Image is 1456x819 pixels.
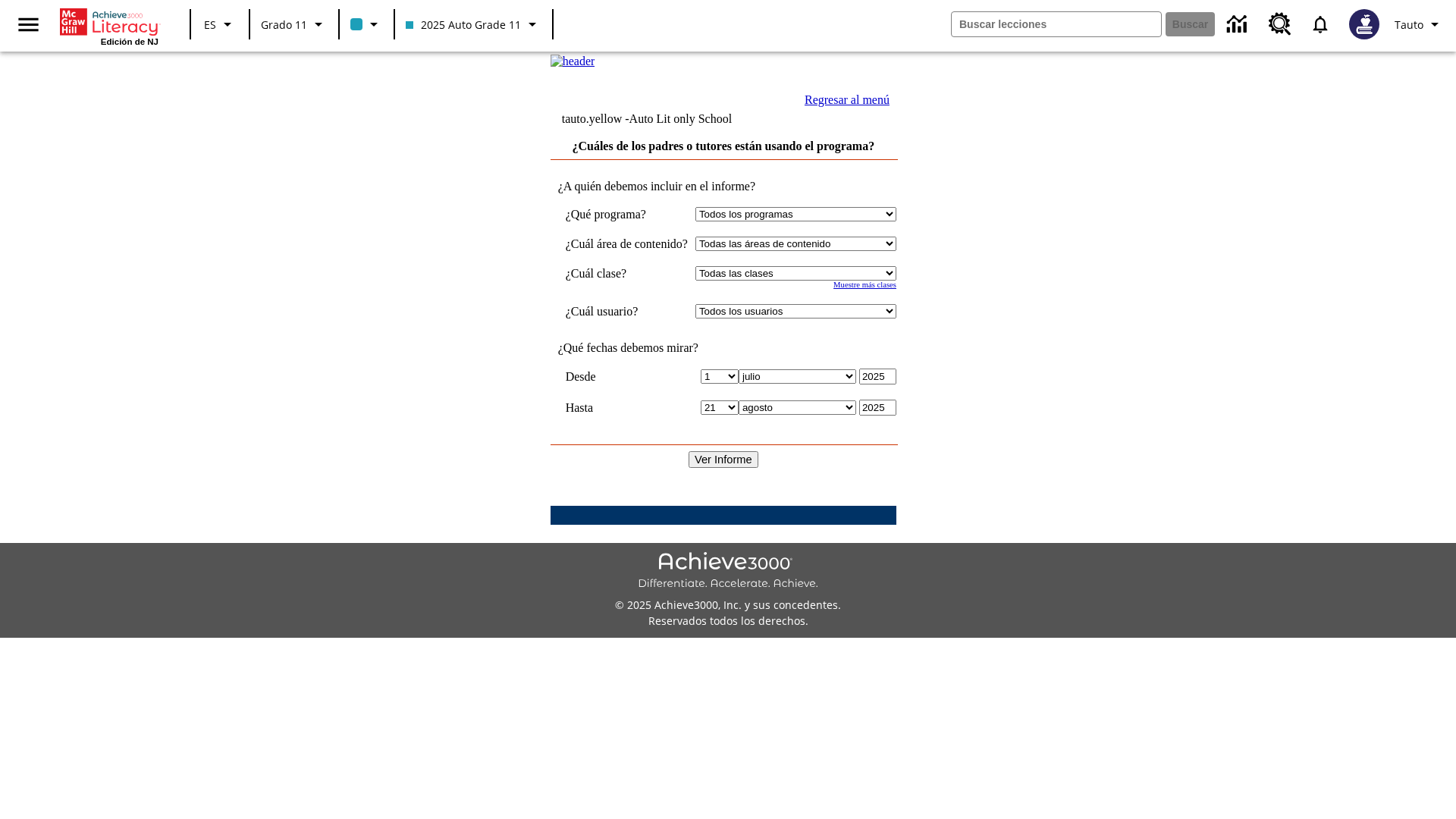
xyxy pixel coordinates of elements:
[1395,17,1423,33] span: Tauto
[1260,4,1301,45] a: Centro de recursos, Se abrirá en una pestaña nueva.
[196,11,244,38] button: Lenguaje: ES, Selecciona un idioma
[566,237,688,250] nobr: ¿Cuál área de contenido?
[1349,9,1379,39] img: Avatar
[562,112,764,126] td: tauto.yellow -
[204,17,216,33] span: ES
[344,11,389,38] button: El color de la clase es azul claro. Cambiar el color de la clase.
[551,180,896,193] td: ¿A quién debemos incluir en el informe?
[952,12,1161,36] input: Buscar campo
[1218,4,1260,45] a: Centro de información
[1340,5,1389,44] button: Escoja un nuevo avatar
[1389,11,1450,38] button: Perfil/Configuración
[566,207,688,221] td: ¿Qué programa?
[551,341,896,355] td: ¿Qué fechas debemos mirar?
[638,552,818,591] img: Achieve3000 Differentiate Accelerate Achieve
[6,2,51,47] button: Abrir el menú lateral
[406,17,521,33] span: 2025 Auto Grade 11
[400,11,548,38] button: Clase: 2025 Auto Grade 11, Selecciona una clase
[572,140,874,152] a: ¿Cuáles de los padres o tutores están usando el programa?
[629,112,733,125] nobr: Auto Lit only School
[689,451,758,468] input: Ver Informe
[60,5,158,46] div: Portada
[551,55,595,68] img: header
[566,266,688,281] td: ¿Cuál clase?
[1301,5,1340,44] a: Notificaciones
[255,11,334,38] button: Grado: Grado 11, Elige un grado
[101,37,158,46] span: Edición de NJ
[566,400,688,416] td: Hasta
[566,304,688,318] td: ¿Cuál usuario?
[566,369,688,384] td: Desde
[833,281,896,289] a: Muestre más clases
[261,17,307,33] span: Grado 11
[805,93,890,106] a: Regresar al menú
